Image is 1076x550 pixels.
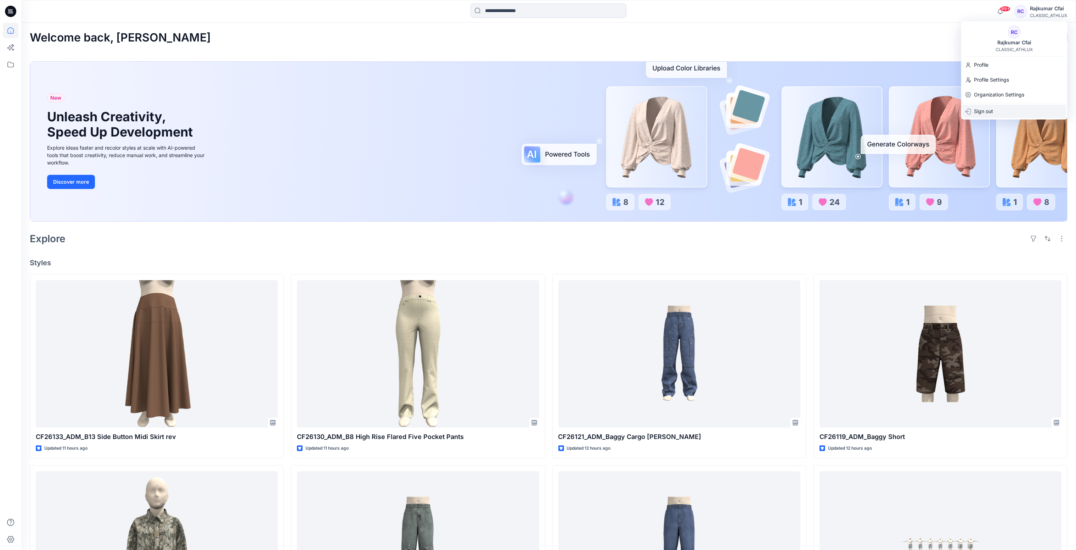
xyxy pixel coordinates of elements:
[30,31,211,44] h2: Welcome back, [PERSON_NAME]
[961,88,1067,101] a: Organization Settings
[558,280,800,428] a: CF26121_ADM_Baggy Cargo Jean
[30,233,66,244] h2: Explore
[1014,5,1027,18] div: RC
[36,280,278,428] a: CF26133_ADM_B13 Side Button Midi Skirt rev
[305,445,349,452] p: Updated 11 hours ago
[819,432,1061,442] p: CF26119_ADM_Baggy Short
[36,432,278,442] p: CF26133_ADM_B13 Side Button Midi Skirt rev
[961,73,1067,87] a: Profile Settings
[974,88,1024,101] p: Organization Settings
[297,280,539,428] a: CF26130_ADM_B8 High Rise Flared Five Pocket Pants
[819,280,1061,428] a: CF26119_ADM_Baggy Short
[1030,13,1067,18] div: CLASSIC_ATHLUX
[1008,26,1021,38] div: RC
[996,47,1033,52] div: CLASSIC_ATHLUX
[47,109,196,140] h1: Unleash Creativity, Speed Up Development
[961,58,1067,72] a: Profile
[974,58,988,72] p: Profile
[297,432,539,442] p: CF26130_ADM_B8 High Rise Flared Five Pocket Pants
[1030,4,1067,13] div: Rajkumar Cfai
[974,105,993,118] p: Sign out
[47,175,95,189] button: Discover more
[47,175,207,189] a: Discover more
[30,259,1067,267] h4: Styles
[828,445,872,452] p: Updated 12 hours ago
[558,432,800,442] p: CF26121_ADM_Baggy Cargo [PERSON_NAME]
[44,445,88,452] p: Updated 11 hours ago
[567,445,611,452] p: Updated 12 hours ago
[993,38,1036,47] div: Rajkumar Cfai
[47,144,207,166] div: Explore ideas faster and recolor styles at scale with AI-powered tools that boost creativity, red...
[974,73,1009,87] p: Profile Settings
[50,94,61,102] span: New
[1000,6,1010,12] span: 99+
